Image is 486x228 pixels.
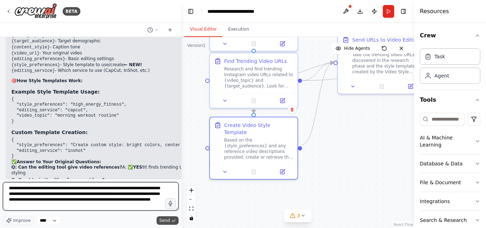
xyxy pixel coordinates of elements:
[302,59,333,148] g: Edge from a6032eb7-2e61-4969-be1c-2ba214cb8607 to 58402b47-01e5-49f4-a366-8280d8fd857f
[224,137,293,160] div: Based on the {style_preferences} and any reference video descriptions provided, create or retriev...
[184,22,222,37] button: Visual Editor
[11,68,283,74] li: - Which service to use (CapCut, InShot, etc.)
[11,44,283,51] li: - Caption tone
[222,22,255,37] button: Execution
[11,159,283,165] h2: ✅
[11,137,283,159] code: { "style_preferences": "Create custom style: bright colors, center text, 3-second overlays, upbea...
[398,82,423,91] button: Open in side panel
[11,39,55,44] code: {target_audience}
[434,53,445,60] div: Task
[187,204,196,213] button: fit view
[17,78,83,83] strong: How Style Templates Work:
[11,177,283,189] p: A: ✅ You can create style templates based on reference descriptions and apply them consistently
[11,63,60,68] code: {style_preferences}
[239,39,269,48] button: No output available
[207,8,273,15] nav: breadcrumb
[367,82,397,91] button: No output available
[398,6,408,16] button: Hide right sidebar
[124,62,142,67] strong: ← NEW!
[224,58,287,65] div: Find Trending Video URLs
[11,165,283,176] p: A: ✅ It finds trending URLs and uses them to inspire consistent styling
[11,129,88,135] strong: Custom Template Creation:
[133,165,144,170] strong: YES!
[420,173,480,192] button: File & Document
[13,218,31,223] span: Improve
[434,72,449,79] div: Agent
[11,78,283,84] h2: 🎯
[270,168,295,176] button: Open in side panel
[11,68,55,73] code: {editing_service}
[187,186,196,195] button: zoom in
[11,33,45,38] code: {video_topic}
[352,52,421,75] div: Take the trending video URLs discovered in the research phase and the style template created by t...
[287,105,297,114] button: Delete node
[11,56,283,62] li: - Basic editing settings
[159,218,170,223] span: Send
[209,117,298,180] div: Create Video Style TemplateBased on the {style_preferences} and any reference video descriptions ...
[187,213,196,223] button: toggle interactivity
[420,192,480,211] button: Integrations
[17,159,101,164] strong: Answer to Your Original Questions:
[157,216,179,225] button: Send
[11,38,283,44] li: - Target demographic
[11,57,65,62] code: {editing_preferences}
[14,3,57,19] img: Logo
[11,51,283,57] li: - Your original video
[164,26,176,34] button: Start a new chat
[209,53,298,108] div: Find Trending Video URLsResearch and find trending Instagram video URLs related to {video_topic} ...
[63,7,80,16] div: BETA
[302,59,333,84] g: Edge from fdc7b478-b11d-4ff8-9b4c-d2420d3065cd to 58402b47-01e5-49f4-a366-8280d8fd857f
[394,223,413,227] a: React Flow attribution
[337,31,426,94] div: Send URLs to Video Editing ServiceTake the trending video URLs discovered in the research phase a...
[420,128,480,154] button: AI & Machine Learning
[165,198,176,209] button: Click to speak your automation idea
[297,212,300,219] span: 3
[11,89,100,95] strong: Example Style Template Usage:
[420,90,480,110] button: Tools
[344,46,370,51] span: Hide Agents
[11,62,283,68] li: - Style template to use/create
[187,186,196,223] div: React Flow controls
[270,96,295,105] button: Open in side panel
[3,216,34,225] button: Improve
[11,177,105,182] strong: Q: Can I train it with reference videos?
[224,66,293,89] div: Research and find trending Instagram video URLs related to {video_topic} and {target_audience}. L...
[420,7,449,16] h4: Resources
[270,39,295,48] button: Open in side panel
[187,43,206,48] div: Version 1
[420,26,480,46] button: Crew
[11,165,122,170] strong: Q: Can the editing tool give video references?
[11,97,127,124] code: { "style_preferences": "high_energy_fitness", "editing_service": "capcut", "video_topic": "mornin...
[239,96,269,105] button: No output available
[186,6,196,16] button: Hide left sidebar
[187,195,196,204] button: zoom out
[224,122,293,136] div: Create Video Style Template
[144,26,162,34] button: Switch to previous chat
[239,168,269,176] button: No output available
[11,51,39,56] code: {video_url}
[11,45,50,50] code: {content_style}
[420,46,480,90] div: Crew
[331,43,374,54] button: Hide Agents
[420,154,480,173] button: Database & Data
[284,209,312,222] button: 3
